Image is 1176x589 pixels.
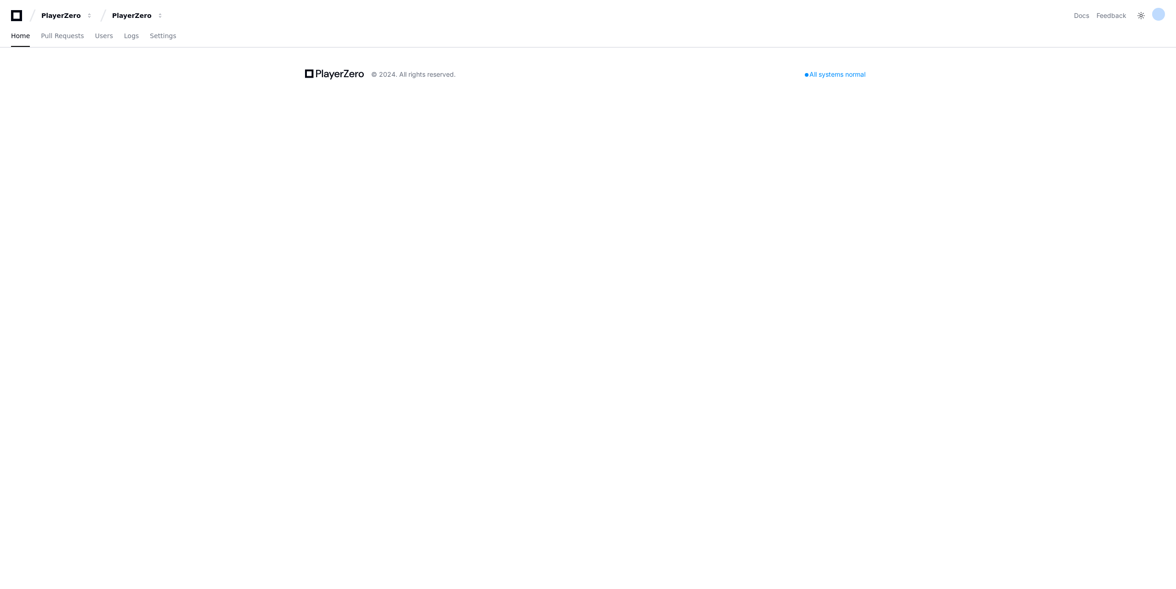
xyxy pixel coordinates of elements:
span: Settings [150,33,176,39]
button: PlayerZero [108,7,167,24]
a: Docs [1074,11,1089,20]
span: Logs [124,33,139,39]
div: PlayerZero [41,11,81,20]
div: PlayerZero [112,11,152,20]
a: Pull Requests [41,26,84,47]
span: Pull Requests [41,33,84,39]
button: Feedback [1097,11,1126,20]
div: All systems normal [799,68,871,81]
div: © 2024. All rights reserved. [371,70,456,79]
a: Users [95,26,113,47]
a: Logs [124,26,139,47]
span: Users [95,33,113,39]
span: Home [11,33,30,39]
button: PlayerZero [38,7,96,24]
a: Home [11,26,30,47]
a: Settings [150,26,176,47]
